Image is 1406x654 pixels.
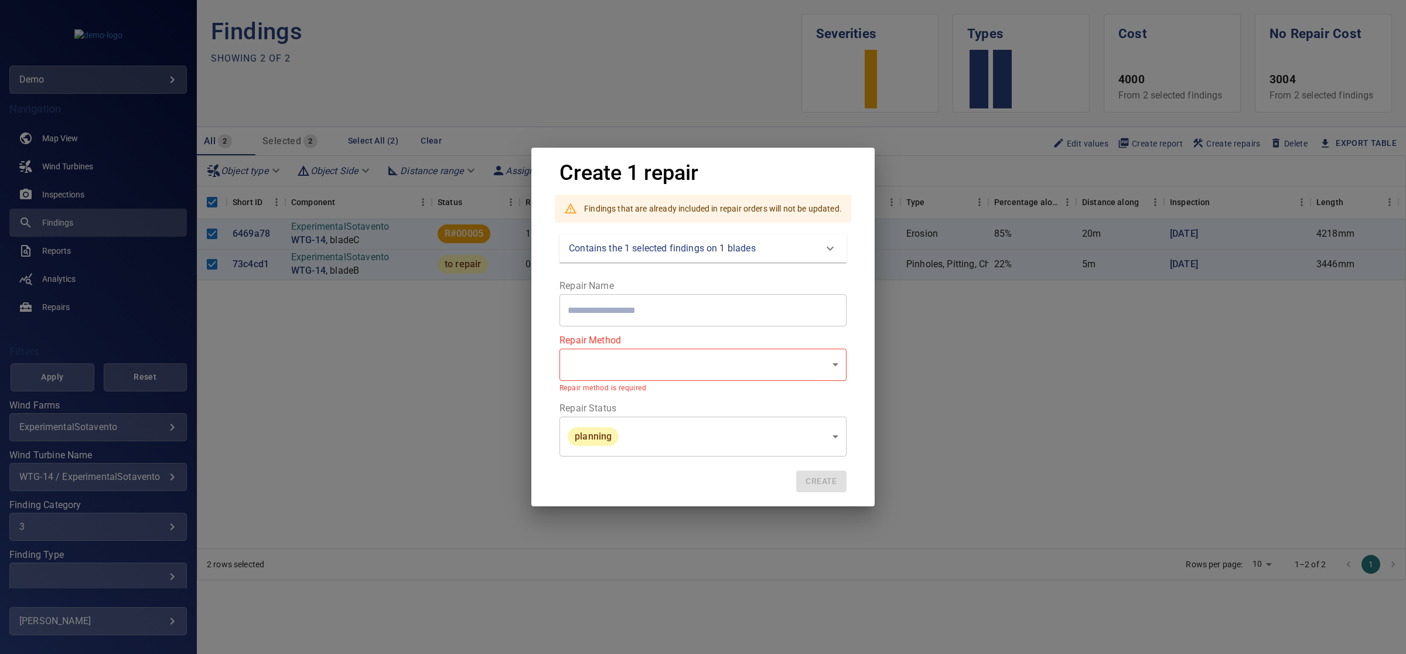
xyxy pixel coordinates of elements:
h1: Create 1 repair [559,162,698,185]
label: Repair Status [559,404,847,413]
p: Contains the 1 selected findings on 1 blades [569,241,756,256]
div: planning [559,416,847,457]
div: Findings that are already included in repair orders will not be updated. [584,198,842,219]
label: Repair Name [559,281,847,291]
p: Repair method is required [559,383,847,394]
label: Repair Method [559,336,847,345]
div: ​ [559,348,847,381]
div: Contains the 1 selected findings on 1 blades [559,234,847,263]
span: planning [568,431,619,442]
